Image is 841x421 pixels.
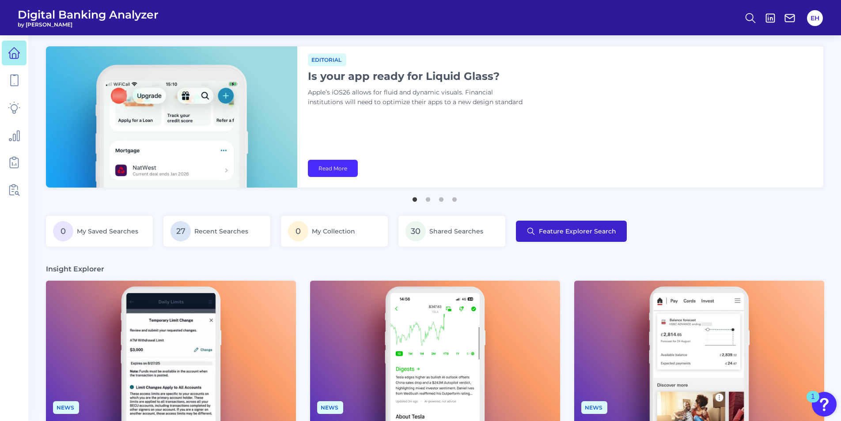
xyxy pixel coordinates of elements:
span: 0 [288,221,308,241]
div: 1 [811,397,815,408]
h1: Is your app ready for Liquid Glass? [308,70,529,83]
span: My Collection [312,227,355,235]
span: Shared Searches [429,227,483,235]
button: Feature Explorer Search [516,221,627,242]
span: 27 [170,221,191,241]
button: 4 [450,193,459,202]
img: bannerImg [46,46,297,188]
button: 2 [424,193,432,202]
a: News [317,403,343,411]
button: 3 [437,193,446,202]
button: EH [807,10,823,26]
img: News - Phone (2).png [46,281,296,421]
button: 1 [410,193,419,202]
span: Editorial [308,53,346,66]
a: 0My Saved Searches [46,216,153,247]
span: News [317,401,343,414]
a: 27Recent Searches [163,216,270,247]
span: News [581,401,607,414]
span: Feature Explorer Search [539,228,616,235]
a: 0My Collection [281,216,388,247]
a: Read More [308,160,358,177]
a: News [581,403,607,411]
span: 0 [53,221,73,241]
p: Apple’s iOS26 allows for fluid and dynamic visuals. Financial institutions will need to optimize ... [308,88,529,107]
span: Recent Searches [194,227,248,235]
a: 30Shared Searches [398,216,505,247]
span: Digital Banking Analyzer [18,8,159,21]
h3: Insight Explorer [46,264,104,274]
span: by [PERSON_NAME] [18,21,159,28]
img: News - Phone.png [574,281,824,421]
img: News - Phone (1).png [310,281,560,421]
span: 30 [405,221,426,241]
a: News [53,403,79,411]
button: Open Resource Center, 1 new notification [812,392,837,417]
span: My Saved Searches [77,227,138,235]
span: News [53,401,79,414]
a: Editorial [308,55,346,64]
